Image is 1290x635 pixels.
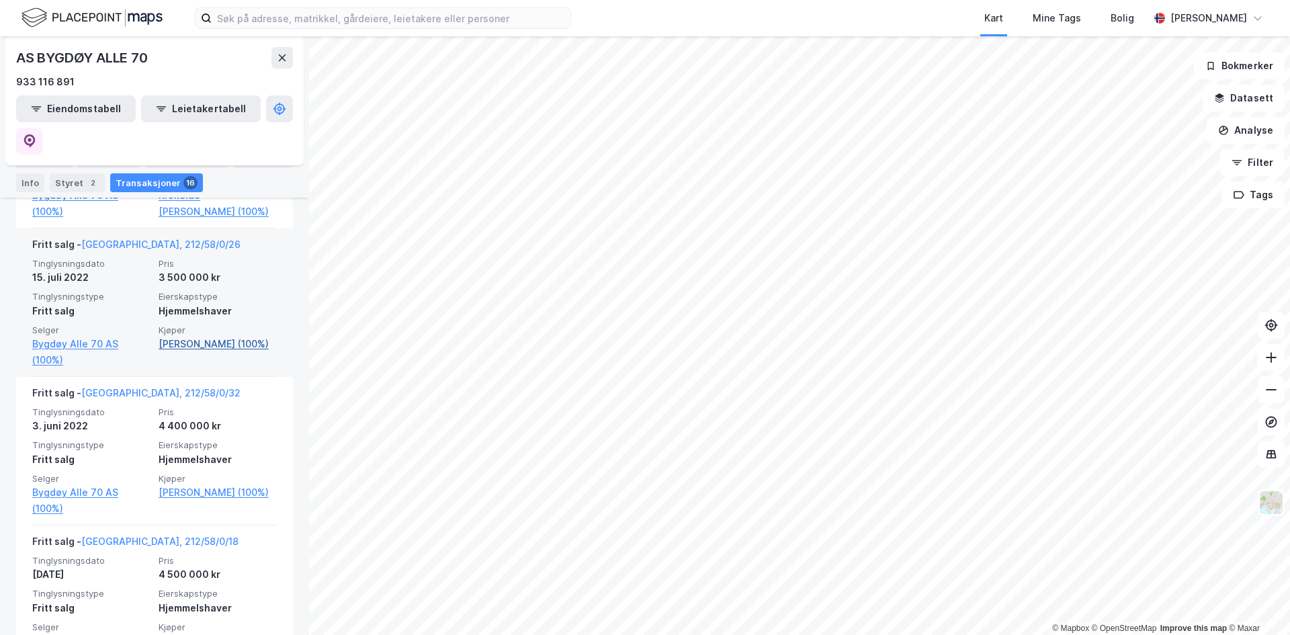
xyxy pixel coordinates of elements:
div: 4 400 000 kr [159,418,277,434]
a: Bygdøy Alle 70 AS (100%) [32,187,150,220]
a: [GEOGRAPHIC_DATA], 212/58/0/32 [81,387,241,398]
a: OpenStreetMap [1092,624,1157,633]
span: Tinglysningsdato [32,555,150,566]
span: Tinglysningstype [32,291,150,302]
span: Kjøper [159,325,277,336]
div: Fritt salg - [32,237,241,258]
div: Info [16,173,44,192]
a: Bygdøy Alle 70 AS (100%) [32,484,150,517]
div: Kart [984,10,1003,26]
button: Eiendomstabell [16,95,136,122]
span: Pris [159,407,277,418]
div: 15. juli 2022 [32,269,150,286]
a: [PERSON_NAME] (100%) [159,484,277,501]
div: Kontrollprogram for chat [1223,570,1290,635]
div: AS BYGDØY ALLE 70 [16,47,150,69]
a: Krokeide [PERSON_NAME] (100%) [159,187,277,220]
input: Søk på adresse, matrikkel, gårdeiere, leietakere eller personer [212,8,570,28]
div: 4 500 000 kr [159,566,277,583]
div: 933 116 891 [16,74,75,90]
a: [GEOGRAPHIC_DATA], 212/58/0/18 [81,536,239,547]
div: Fritt salg [32,452,150,468]
span: Tinglysningsdato [32,258,150,269]
div: [DATE] [32,566,150,583]
div: [PERSON_NAME] [1170,10,1247,26]
span: Pris [159,258,277,269]
span: Tinglysningstype [32,439,150,451]
div: Fritt salg [32,600,150,616]
button: Bokmerker [1194,52,1285,79]
div: Hjemmelshaver [159,600,277,616]
span: Tinglysningsdato [32,407,150,418]
div: Hjemmelshaver [159,303,277,319]
span: Kjøper [159,473,277,484]
div: Fritt salg - [32,385,241,407]
div: Styret [50,173,105,192]
a: Mapbox [1052,624,1089,633]
a: Improve this map [1160,624,1227,633]
div: Mine Tags [1033,10,1081,26]
span: Eierskapstype [159,439,277,451]
button: Analyse [1207,117,1285,144]
span: Tinglysningstype [32,588,150,599]
div: 3. juni 2022 [32,418,150,434]
span: Selger [32,473,150,484]
div: 3 500 000 kr [159,269,277,286]
a: Bygdøy Alle 70 AS (100%) [32,336,150,368]
span: Selger [32,622,150,633]
div: 2 [86,176,99,189]
iframe: Chat Widget [1223,570,1290,635]
div: Bolig [1111,10,1134,26]
span: Selger [32,325,150,336]
span: Eierskapstype [159,588,277,599]
img: Z [1258,490,1284,515]
div: Fritt salg [32,303,150,319]
div: Transaksjoner [110,173,203,192]
button: Tags [1222,181,1285,208]
a: [GEOGRAPHIC_DATA], 212/58/0/26 [81,239,241,250]
span: Eierskapstype [159,291,277,302]
div: Fritt salg - [32,534,239,555]
span: Pris [159,555,277,566]
img: logo.f888ab2527a4732fd821a326f86c7f29.svg [21,6,163,30]
button: Filter [1220,149,1285,176]
button: Leietakertabell [141,95,261,122]
div: 16 [183,176,198,189]
div: Hjemmelshaver [159,452,277,468]
span: Kjøper [159,622,277,633]
button: Datasett [1203,85,1285,112]
a: [PERSON_NAME] (100%) [159,336,277,352]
